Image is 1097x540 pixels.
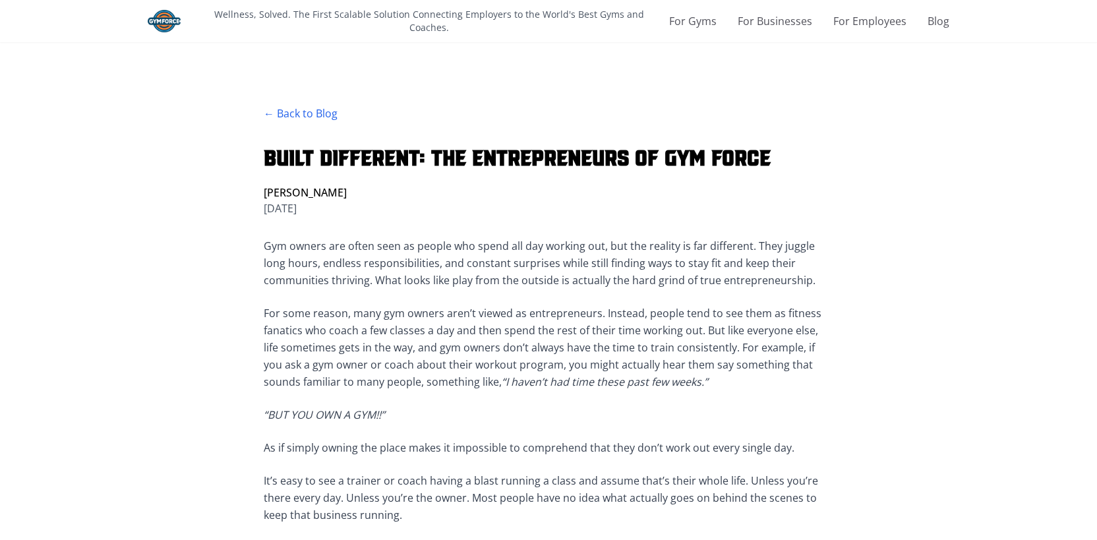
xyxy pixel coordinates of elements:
[264,185,347,200] p: [PERSON_NAME]
[928,13,949,29] a: Blog
[669,13,717,29] a: For Gyms
[264,237,833,289] p: Gym owners are often seen as people who spend all day working out, but the reality is far differe...
[264,105,338,121] button: ← Back to Blog
[264,439,833,456] p: As if simply owning the place makes it impossible to comprehend that they don’t work out every si...
[194,8,664,34] p: Wellness, Solved. The First Scalable Solution Connecting Employers to the World's Best Gyms and C...
[738,13,812,29] a: For Businesses
[264,305,833,390] p: For some reason, many gym owners aren’t viewed as entrepreneurs. Instead, people tend to see them...
[264,142,833,169] h1: Built Different: The Entrepreneurs of Gym Force
[833,13,906,29] a: For Employees
[264,472,833,524] p: It’s easy to see a trainer or coach having a blast running a class and assume that’s their whole ...
[264,407,385,422] em: “BUT YOU OWN A GYM!!”
[502,375,708,389] em: “I haven’t had time these past few weeks.”
[148,10,181,32] img: Gym Force Logo
[264,200,347,216] p: [DATE]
